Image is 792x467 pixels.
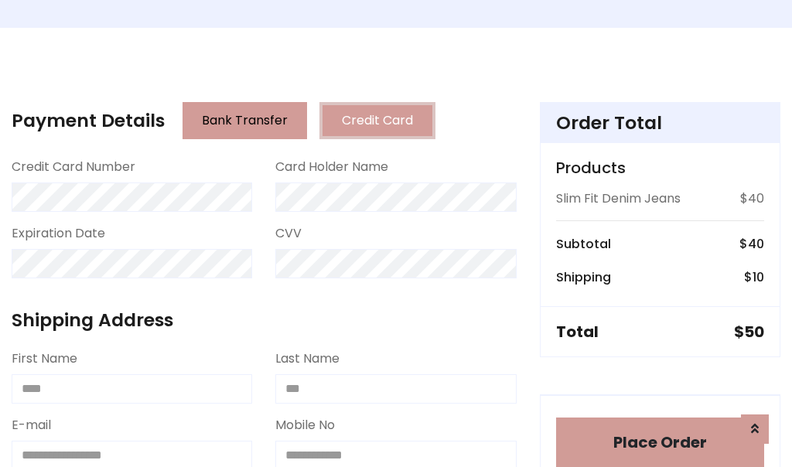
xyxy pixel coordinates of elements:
h6: Shipping [556,270,611,285]
h6: $ [744,270,764,285]
label: Mobile No [275,416,335,435]
label: Credit Card Number [12,158,135,176]
p: Slim Fit Denim Jeans [556,189,681,208]
h6: $ [739,237,764,251]
button: Place Order [556,418,764,467]
label: Expiration Date [12,224,105,243]
h5: $ [734,322,764,341]
h4: Shipping Address [12,309,517,331]
button: Bank Transfer [183,102,307,139]
label: CVV [275,224,302,243]
h5: Products [556,159,764,177]
h5: Total [556,322,599,341]
h4: Payment Details [12,110,165,131]
label: First Name [12,349,77,368]
span: 40 [748,235,764,253]
h6: Subtotal [556,237,611,251]
h4: Order Total [556,112,764,134]
label: E-mail [12,416,51,435]
p: $40 [740,189,764,208]
span: 50 [744,321,764,343]
label: Card Holder Name [275,158,388,176]
button: Credit Card [319,102,435,139]
span: 10 [753,268,764,286]
label: Last Name [275,349,340,368]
